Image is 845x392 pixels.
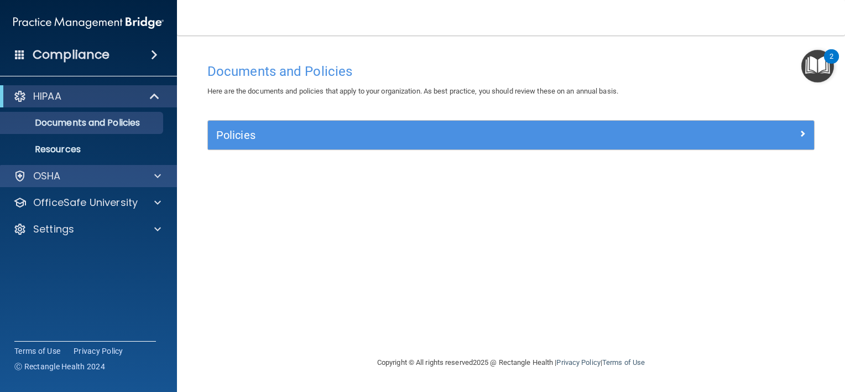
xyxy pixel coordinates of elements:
[13,90,160,103] a: HIPAA
[13,12,164,34] img: PMB logo
[207,64,815,79] h4: Documents and Policies
[33,196,138,209] p: OfficeSafe University
[33,169,61,183] p: OSHA
[216,129,654,141] h5: Policies
[13,196,161,209] a: OfficeSafe University
[7,144,158,155] p: Resources
[7,117,158,128] p: Documents and Policies
[74,345,123,357] a: Privacy Policy
[830,56,833,71] div: 2
[602,358,645,367] a: Terms of Use
[556,358,600,367] a: Privacy Policy
[13,169,161,183] a: OSHA
[33,90,61,103] p: HIPAA
[13,223,161,236] a: Settings
[14,345,60,357] a: Terms of Use
[14,361,105,372] span: Ⓒ Rectangle Health 2024
[33,223,74,236] p: Settings
[801,50,834,82] button: Open Resource Center, 2 new notifications
[309,345,713,380] div: Copyright © All rights reserved 2025 @ Rectangle Health | |
[216,126,806,144] a: Policies
[33,47,109,63] h4: Compliance
[207,87,618,95] span: Here are the documents and policies that apply to your organization. As best practice, you should...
